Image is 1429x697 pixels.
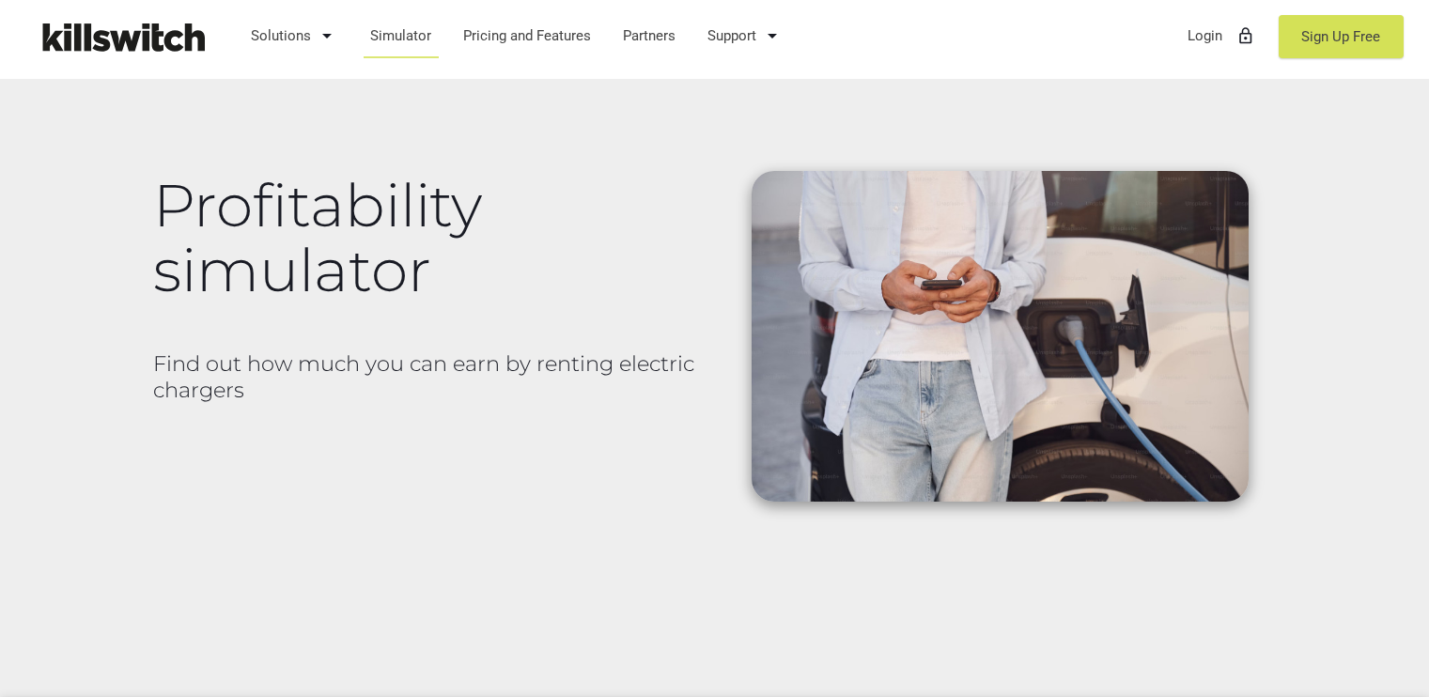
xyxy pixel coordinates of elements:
[752,171,1248,502] img: Men charging his vehicle from EV charger with integrated payments
[614,11,685,60] a: Partners
[242,11,348,60] a: Solutions
[153,173,704,303] h1: Profitability simulator
[699,11,793,60] a: Support
[1236,13,1255,58] i: lock_outline
[1279,15,1404,58] a: Sign Up Free
[362,11,441,60] a: Simulator
[455,11,600,60] a: Pricing and Features
[1179,11,1265,60] a: Loginlock_outline
[28,14,216,60] img: Killswitch
[316,13,338,58] i: arrow_drop_down
[153,350,704,404] h2: Find out how much you can earn by renting electric chargers
[761,13,784,58] i: arrow_drop_down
